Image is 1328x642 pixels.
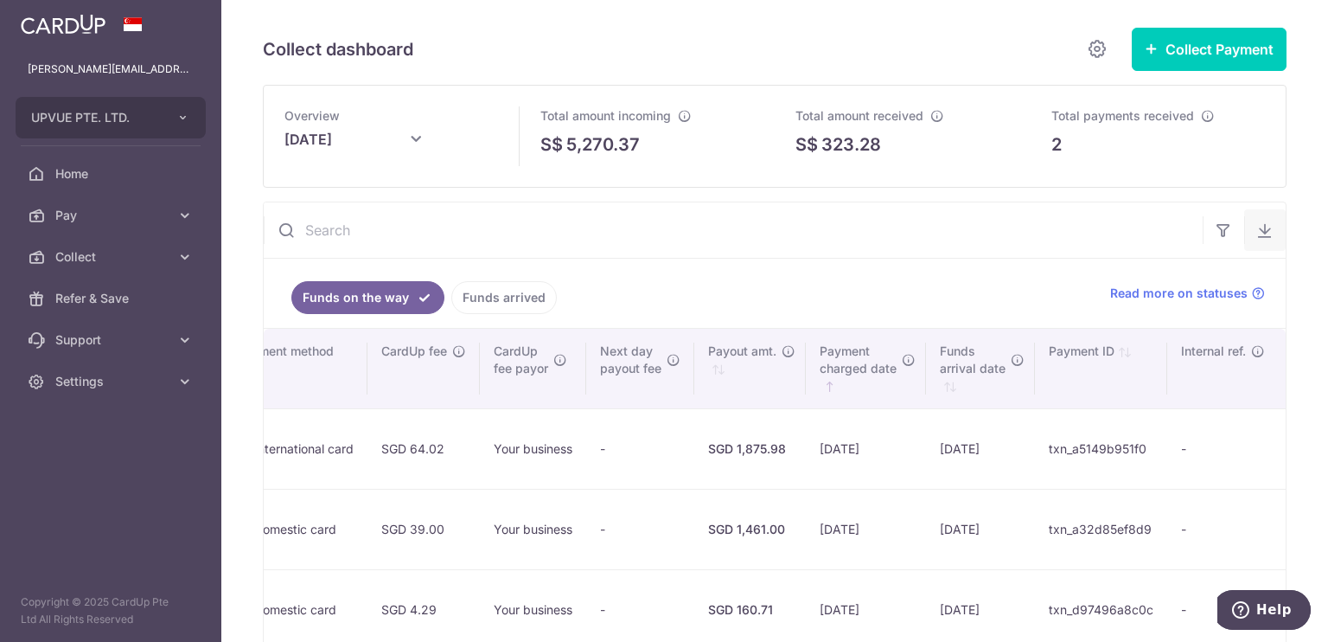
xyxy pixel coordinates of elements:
div: SGD 1,875.98 [708,440,792,458]
td: txn_a5149b951f0 [1035,408,1167,489]
td: - [1167,408,1286,489]
button: UPVUE PTE. LTD. [16,97,206,138]
span: Payout amt. [708,343,776,360]
td: [DATE] [926,408,1035,489]
p: [PERSON_NAME][EMAIL_ADDRESS][DOMAIN_NAME] [28,61,194,78]
th: Payment method [223,329,367,408]
span: S$ [540,132,563,157]
div: SGD 1,461.00 [708,521,792,538]
th: Internal ref. [1167,329,1286,408]
span: Collect [55,248,169,266]
td: - [586,489,694,569]
td: txn_a32d85ef8d9 [1035,489,1167,569]
div: SGD 160.71 [708,601,792,619]
th: CardUp fee [367,329,480,408]
td: Your business [480,408,586,489]
a: Read more on statuses [1110,285,1265,302]
span: Next day payout fee [600,343,661,377]
iframe: Opens a widget where you can find more information [1217,590,1311,633]
span: CardUp fee [381,343,447,360]
th: Paymentcharged date : activate to sort column ascending [806,329,926,408]
span: Funds arrival date [940,343,1006,377]
span: CardUp fee payor [494,343,548,377]
input: Search [264,202,1203,258]
td: Domestic card [223,489,367,569]
th: CardUpfee payor [480,329,586,408]
span: Total amount received [795,108,923,123]
td: SGD 39.00 [367,489,480,569]
span: Total amount incoming [540,108,671,123]
span: Read more on statuses [1110,285,1248,302]
h5: Collect dashboard [263,35,413,63]
img: CardUp [21,14,105,35]
p: 323.28 [821,132,881,157]
th: Payout amt. : activate to sort column ascending [694,329,806,408]
p: 5,270.37 [566,132,640,157]
span: S$ [795,132,818,157]
span: Refer & Save [55,290,169,307]
th: Payment ID: activate to sort column ascending [1035,329,1167,408]
td: Your business [480,489,586,569]
td: [DATE] [926,489,1035,569]
span: UPVUE PTE. LTD. [31,109,159,126]
span: Help [39,12,74,28]
td: - [586,408,694,489]
td: [DATE] [806,489,926,569]
a: Funds on the way [291,281,444,314]
td: - [1167,489,1286,569]
p: 2 [1051,132,1062,157]
td: International card [223,408,367,489]
td: SGD 64.02 [367,408,480,489]
span: Overview [284,108,340,123]
th: Fundsarrival date : activate to sort column ascending [926,329,1035,408]
span: Settings [55,373,169,390]
span: Internal ref. [1181,343,1246,360]
span: Total payments received [1051,108,1194,123]
span: Home [55,165,169,183]
a: Funds arrived [451,281,557,314]
th: Next daypayout fee [586,329,694,408]
span: Payment charged date [820,343,897,377]
span: Support [55,331,169,349]
button: Collect Payment [1132,28,1286,71]
span: Pay [55,207,169,224]
td: [DATE] [806,408,926,489]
